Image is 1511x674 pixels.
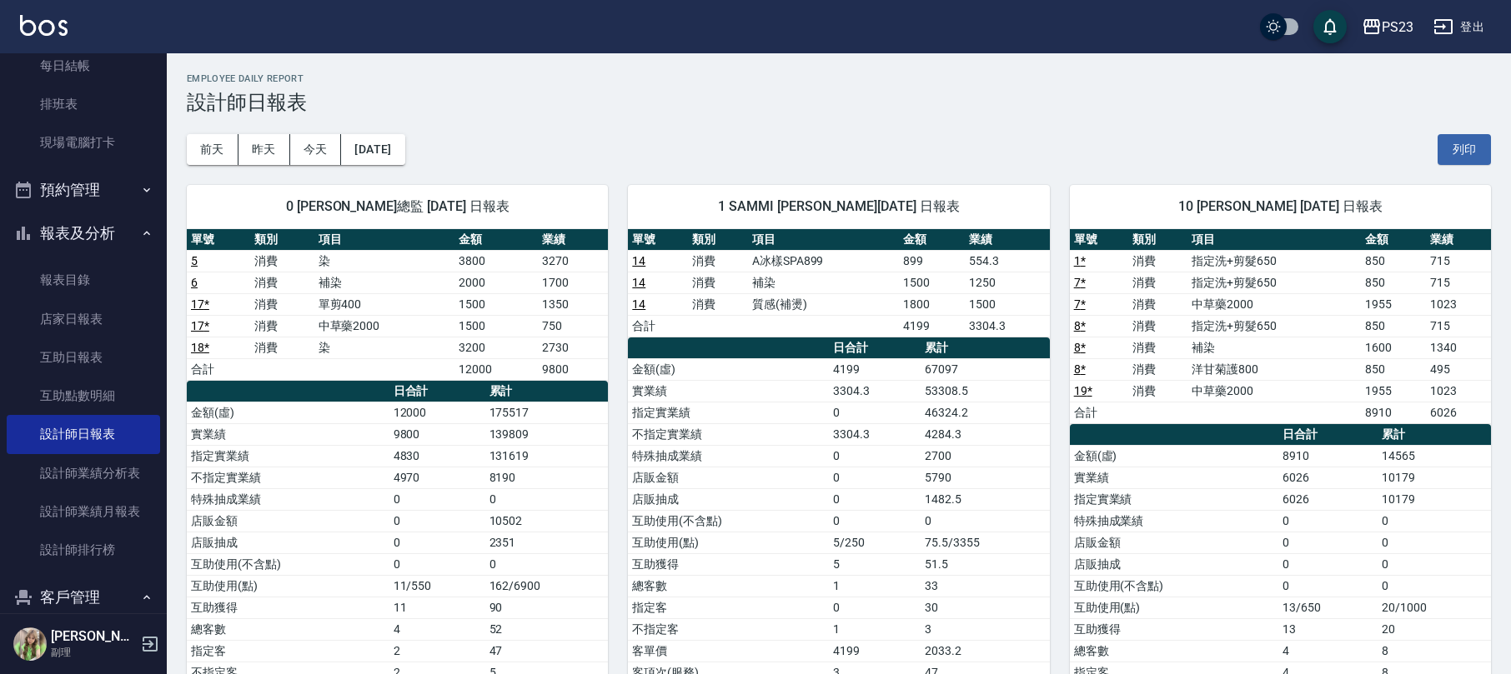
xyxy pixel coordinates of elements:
td: 1500 [454,293,538,315]
td: 消費 [1128,272,1187,293]
td: 單剪400 [314,293,454,315]
td: 850 [1361,272,1426,293]
td: 5 [829,553,921,575]
td: 金額(虛) [187,402,389,423]
td: 1500 [965,293,1050,315]
a: 每日結帳 [7,47,160,85]
td: 2700 [921,445,1050,467]
td: 715 [1426,315,1491,337]
td: 850 [1361,250,1426,272]
h5: [PERSON_NAME] [51,628,136,645]
td: 實業績 [1070,467,1279,488]
td: 指定洗+剪髮650 [1187,250,1361,272]
td: 1600 [1361,337,1426,358]
td: 0 [1378,553,1491,575]
td: 46324.2 [921,402,1050,423]
td: 3304.3 [829,380,921,402]
td: 20/1000 [1378,597,1491,618]
th: 類別 [250,229,314,251]
button: 登出 [1427,12,1491,42]
td: 0 [829,445,921,467]
td: 4199 [829,358,921,380]
td: 4199 [829,640,921,662]
th: 日合計 [1278,424,1378,446]
td: 消費 [250,337,314,358]
button: save [1313,10,1347,43]
td: 14565 [1378,445,1491,467]
span: 10 [PERSON_NAME] [DATE] 日報表 [1090,198,1471,215]
td: 0 [1278,532,1378,553]
td: 消費 [688,272,748,293]
td: 0 [389,488,485,510]
h3: 設計師日報表 [187,91,1491,114]
td: 1800 [899,293,965,315]
td: 8910 [1361,402,1426,423]
button: 前天 [187,134,238,165]
th: 業績 [965,229,1050,251]
td: 店販金額 [628,467,829,488]
a: 互助日報表 [7,338,160,377]
td: 消費 [1128,293,1187,315]
th: 業績 [538,229,608,251]
button: 客戶管理 [7,576,160,619]
td: 1955 [1361,380,1426,402]
td: 消費 [688,250,748,272]
th: 金額 [899,229,965,251]
td: 1340 [1426,337,1491,358]
th: 類別 [1128,229,1187,251]
td: 特殊抽成業績 [628,445,829,467]
td: 47 [485,640,609,662]
a: 互助點數明細 [7,377,160,415]
td: 0 [1378,575,1491,597]
td: 1700 [538,272,608,293]
td: 補染 [748,272,899,293]
th: 項目 [314,229,454,251]
td: 1955 [1361,293,1426,315]
td: 消費 [1128,358,1187,380]
td: 店販金額 [1070,532,1279,553]
td: 消費 [250,293,314,315]
td: 不指定實業績 [187,467,389,488]
td: 4199 [899,315,965,337]
td: 店販抽成 [1070,553,1279,575]
td: 消費 [1128,315,1187,337]
td: 中草藥2000 [1187,380,1361,402]
td: 162/6900 [485,575,609,597]
td: 實業績 [628,380,829,402]
a: 14 [632,254,645,267]
button: 今天 [290,134,342,165]
td: 5790 [921,467,1050,488]
td: 1500 [454,315,538,337]
td: 洋甘菊護800 [1187,358,1361,380]
td: 554.3 [965,250,1050,272]
td: 8190 [485,467,609,488]
td: 中草藥2000 [314,315,454,337]
td: 0 [389,532,485,553]
td: 1482.5 [921,488,1050,510]
p: 副理 [51,645,136,660]
td: 互助使用(點) [1070,597,1279,618]
td: 2351 [485,532,609,553]
td: 互助獲得 [628,553,829,575]
td: 2000 [454,272,538,293]
td: 消費 [688,293,748,315]
td: 1 [829,575,921,597]
td: 質感(補燙) [748,293,899,315]
td: 總客數 [187,618,389,640]
a: 14 [632,297,645,311]
td: 指定洗+剪髮650 [1187,272,1361,293]
td: 互助獲得 [1070,618,1279,640]
td: 指定實業績 [628,402,829,423]
td: 1023 [1426,293,1491,315]
td: 13/650 [1278,597,1378,618]
td: 0 [1378,532,1491,553]
td: 715 [1426,272,1491,293]
button: 預約管理 [7,168,160,212]
td: 3800 [454,250,538,272]
td: 51.5 [921,553,1050,575]
th: 單號 [628,229,688,251]
td: 0 [829,488,921,510]
td: 染 [314,337,454,358]
td: 495 [1426,358,1491,380]
td: 139809 [485,423,609,445]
